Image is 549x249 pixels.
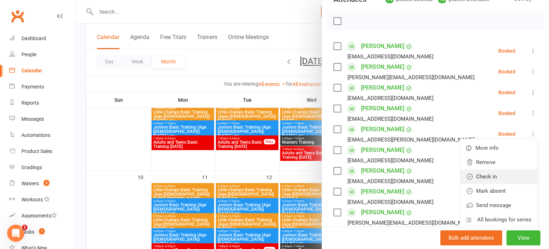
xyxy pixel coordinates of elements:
[21,197,43,202] div: Workouts
[460,141,537,155] a: More info
[460,184,537,198] a: Mark absent
[9,208,75,224] a: Assessments
[498,111,515,116] div: Booked
[9,47,75,63] a: People
[21,100,39,106] div: Reports
[9,176,75,192] a: Waivers 3
[347,135,475,144] div: [EMAIL_ADDRESS][PERSON_NAME][DOMAIN_NAME]
[21,229,34,235] div: Tasks
[44,180,49,186] span: 3
[347,94,434,103] div: [EMAIL_ADDRESS][DOMAIN_NAME]
[21,148,52,154] div: Product Sales
[9,111,75,127] a: Messages
[9,143,75,159] a: Product Sales
[347,218,475,228] div: [PERSON_NAME][EMAIL_ADDRESS][DOMAIN_NAME]
[361,186,404,197] a: [PERSON_NAME]
[21,132,50,138] div: Automations
[9,30,75,47] a: Dashboard
[361,207,404,218] a: [PERSON_NAME]
[460,212,537,227] a: All bookings for series
[21,84,44,90] div: Payments
[21,35,46,41] div: Dashboard
[361,124,404,135] a: [PERSON_NAME]
[361,103,404,114] a: [PERSON_NAME]
[347,52,434,61] div: [EMAIL_ADDRESS][DOMAIN_NAME]
[498,131,515,137] div: Booked
[21,213,57,219] div: Assessments
[460,169,537,184] a: Check in
[498,48,515,53] div: Booked
[22,225,28,230] span: 1
[21,52,36,57] div: People
[9,79,75,95] a: Payments
[9,7,26,25] a: Clubworx
[9,127,75,143] a: Automations
[361,40,404,52] a: [PERSON_NAME]
[347,114,434,124] div: [EMAIL_ADDRESS][DOMAIN_NAME]
[361,144,404,156] a: [PERSON_NAME]
[361,61,404,73] a: [PERSON_NAME]
[347,73,475,82] div: [PERSON_NAME][EMAIL_ADDRESS][DOMAIN_NAME]
[21,164,42,170] div: Gradings
[347,156,434,165] div: [EMAIL_ADDRESS][DOMAIN_NAME]
[460,155,537,169] a: Remove
[9,63,75,79] a: Calendar
[498,69,515,74] div: Booked
[9,224,75,240] a: Tasks 1
[347,177,434,186] div: [EMAIL_ADDRESS][DOMAIN_NAME]
[361,82,404,94] a: [PERSON_NAME]
[7,225,24,242] iframe: Intercom live chat
[361,165,404,177] a: [PERSON_NAME]
[440,230,502,245] button: Bulk add attendees
[477,215,531,224] span: All bookings for series
[9,192,75,208] a: Workouts
[9,159,75,176] a: Gradings
[475,144,499,152] span: More info
[21,68,42,73] div: Calendar
[39,228,45,234] span: 1
[21,116,44,122] div: Messages
[21,181,39,186] div: Waivers
[506,230,540,245] button: View
[347,197,434,207] div: [EMAIL_ADDRESS][DOMAIN_NAME]
[9,95,75,111] a: Reports
[498,90,515,95] div: Booked
[460,198,537,212] a: Send message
